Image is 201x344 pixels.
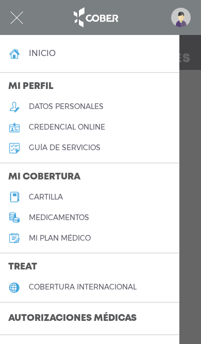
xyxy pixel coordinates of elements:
img: logo_cober_home-white.png [68,5,122,30]
img: profile-placeholder.svg [171,8,191,27]
h5: credencial online [29,123,105,132]
h5: cobertura internacional [29,283,137,292]
h5: cartilla [29,193,63,202]
h5: guía de servicios [29,143,100,152]
h5: datos personales [29,102,104,111]
h5: medicamentos [29,213,89,222]
img: Cober_menu-close-white.svg [10,11,23,24]
h4: inicio [29,48,56,58]
h5: Mi plan médico [29,234,91,243]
